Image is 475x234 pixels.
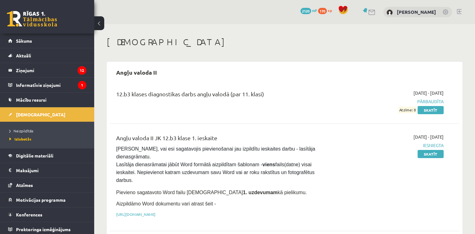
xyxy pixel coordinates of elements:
[397,9,436,15] a: [PERSON_NAME]
[16,182,33,188] span: Atzīmes
[116,134,331,145] div: Angļu valoda II JK 12.b3 klase 1. ieskaite
[107,37,462,47] h1: [DEMOGRAPHIC_DATA]
[16,112,65,117] span: [DEMOGRAPHIC_DATA]
[8,207,86,222] a: Konferences
[328,8,332,13] span: xp
[300,8,317,13] a: 2120 mP
[300,8,311,14] span: 2120
[8,63,86,77] a: Ziņojumi12
[8,34,86,48] a: Sākums
[16,53,31,58] span: Aktuāli
[413,134,444,140] span: [DATE] - [DATE]
[9,136,88,142] a: Izlabotās
[398,107,417,113] span: Atzīme: 8
[386,9,393,16] img: Ivo Sprungs
[9,128,88,134] a: Neizpildītās
[243,190,278,195] strong: 1. uzdevumam
[16,78,86,92] legend: Informatīvie ziņojumi
[116,201,216,206] span: Aizpildāmo Word dokumentu vari atrast šeit -
[418,150,444,158] a: Skatīt
[110,65,163,80] h2: Angļu valoda II
[8,107,86,122] a: [DEMOGRAPHIC_DATA]
[16,226,71,232] span: Proktoringa izmēģinājums
[8,163,86,178] a: Maksājumi
[16,197,66,203] span: Motivācijas programma
[413,90,444,96] span: [DATE] - [DATE]
[16,212,42,217] span: Konferences
[8,178,86,192] a: Atzīmes
[16,38,32,44] span: Sākums
[78,81,86,89] i: 1
[8,193,86,207] a: Motivācijas programma
[312,8,317,13] span: mP
[8,148,86,163] a: Digitālie materiāli
[318,8,327,14] span: 170
[116,212,155,217] a: [URL][DOMAIN_NAME]
[8,93,86,107] a: Mācību resursi
[116,90,331,101] div: 12.b3 klases diagnostikas darbs angļu valodā (par 11. klasi)
[8,48,86,63] a: Aktuāli
[9,136,31,141] span: Izlabotās
[9,128,33,133] span: Neizpildītās
[7,11,57,27] a: Rīgas 1. Tālmācības vidusskola
[8,78,86,92] a: Informatīvie ziņojumi1
[16,163,86,178] legend: Maksājumi
[116,190,307,195] span: Pievieno sagatavoto Word failu [DEMOGRAPHIC_DATA] kā pielikumu.
[116,146,317,183] span: [PERSON_NAME], vai esi sagatavojis pievienošanai jau izpildītu ieskaites darbu - lasītāja dienasg...
[341,142,444,149] span: Iesniegta
[341,98,444,105] span: Pārbaudīta
[418,106,444,114] a: Skatīt
[78,66,86,75] i: 12
[16,97,46,103] span: Mācību resursi
[16,153,53,158] span: Digitālie materiāli
[16,63,86,77] legend: Ziņojumi
[262,162,275,167] strong: viens
[318,8,335,13] a: 170 xp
